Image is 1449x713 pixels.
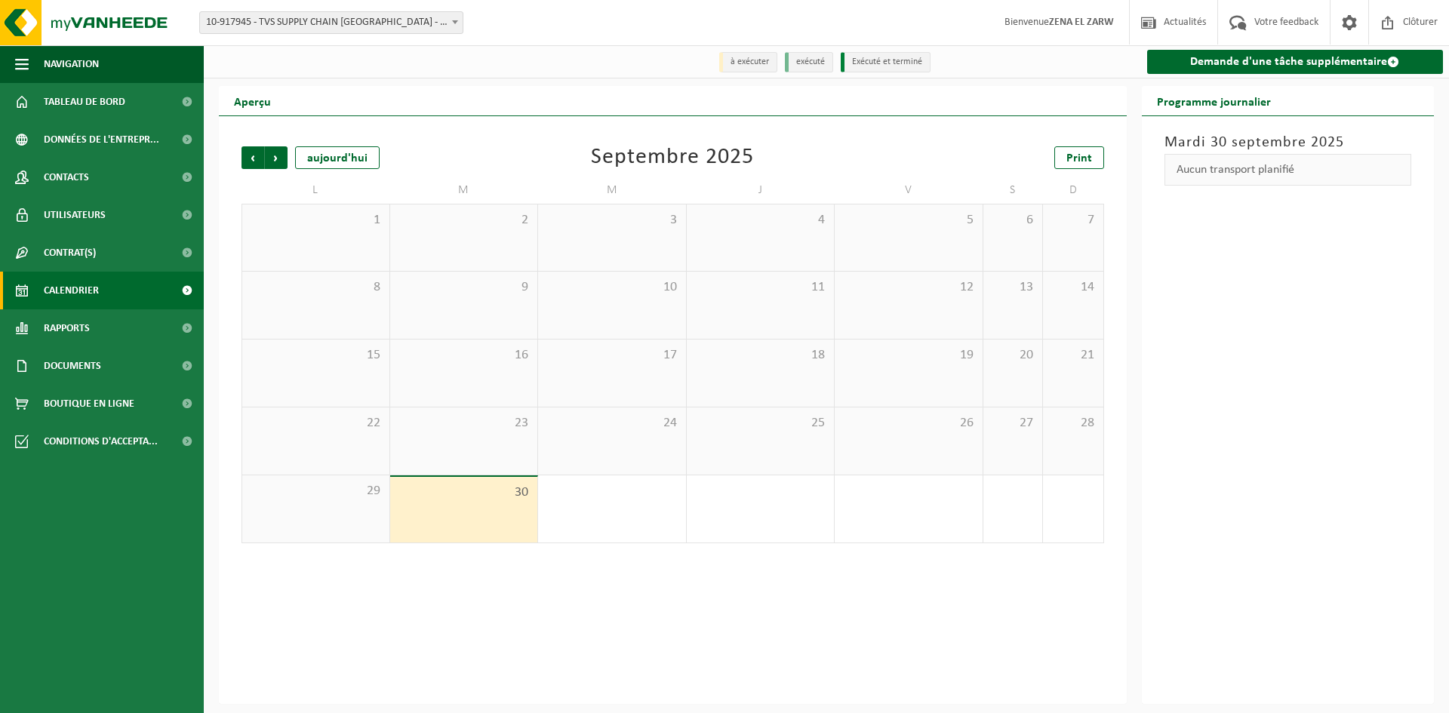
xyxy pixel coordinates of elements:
[44,196,106,234] span: Utilisateurs
[546,347,678,364] span: 17
[546,415,678,432] span: 24
[1049,17,1114,28] strong: ZENA EL ZARW
[44,309,90,347] span: Rapports
[841,52,931,72] li: Exécuté et terminé
[991,212,1035,229] span: 6
[44,83,125,121] span: Tableau de bord
[991,347,1035,364] span: 20
[719,52,777,72] li: à exécuter
[694,279,827,296] span: 11
[842,279,975,296] span: 12
[44,423,158,460] span: Conditions d'accepta...
[398,415,531,432] span: 23
[44,234,96,272] span: Contrat(s)
[591,146,754,169] div: Septembre 2025
[546,212,678,229] span: 3
[219,86,286,115] h2: Aperçu
[1142,86,1286,115] h2: Programme journalier
[44,272,99,309] span: Calendrier
[265,146,288,169] span: Suivant
[1066,152,1092,164] span: Print
[835,177,983,204] td: V
[1164,154,1412,186] div: Aucun transport planifié
[398,347,531,364] span: 16
[250,279,382,296] span: 8
[538,177,687,204] td: M
[250,483,382,499] span: 29
[199,11,463,34] span: 10-917945 - TVS SUPPLY CHAIN BELGIUM - KAMPENHOUT
[983,177,1044,204] td: S
[250,415,382,432] span: 22
[398,484,531,501] span: 30
[1164,131,1412,154] h3: Mardi 30 septembre 2025
[398,279,531,296] span: 9
[241,146,264,169] span: Précédent
[991,279,1035,296] span: 13
[1051,415,1095,432] span: 28
[44,45,99,83] span: Navigation
[1051,279,1095,296] span: 14
[1051,347,1095,364] span: 21
[44,385,134,423] span: Boutique en ligne
[991,415,1035,432] span: 27
[842,415,975,432] span: 26
[694,415,827,432] span: 25
[694,212,827,229] span: 4
[390,177,539,204] td: M
[44,121,159,158] span: Données de l'entrepr...
[1147,50,1444,74] a: Demande d'une tâche supplémentaire
[44,347,101,385] span: Documents
[250,347,382,364] span: 15
[1054,146,1104,169] a: Print
[398,212,531,229] span: 2
[694,347,827,364] span: 18
[785,52,833,72] li: exécuté
[546,279,678,296] span: 10
[295,146,380,169] div: aujourd'hui
[1043,177,1103,204] td: D
[842,347,975,364] span: 19
[241,177,390,204] td: L
[687,177,835,204] td: J
[250,212,382,229] span: 1
[842,212,975,229] span: 5
[44,158,89,196] span: Contacts
[1051,212,1095,229] span: 7
[200,12,463,33] span: 10-917945 - TVS SUPPLY CHAIN BELGIUM - KAMPENHOUT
